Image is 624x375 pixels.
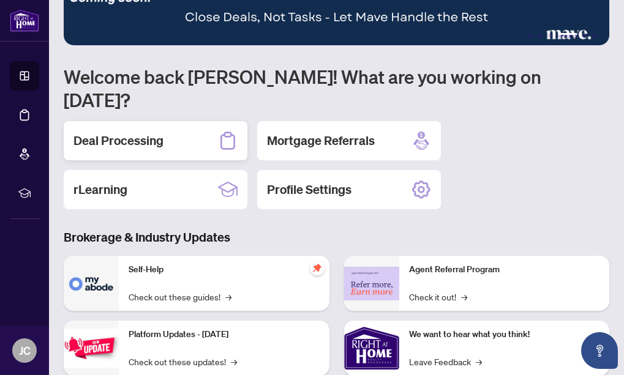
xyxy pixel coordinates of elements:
[231,355,237,368] span: →
[409,328,600,341] p: We want to hear what you think!
[73,181,127,198] h2: rLearning
[129,328,320,341] p: Platform Updates - [DATE]
[64,65,609,111] h1: Welcome back [PERSON_NAME]! What are you working on [DATE]?
[476,355,482,368] span: →
[267,132,375,149] h2: Mortgage Referrals
[461,290,467,303] span: →
[73,132,164,149] h2: Deal Processing
[344,267,399,300] img: Agent Referral Program
[310,261,325,275] span: pushpin
[64,329,119,367] img: Platform Updates - July 21, 2025
[528,33,533,38] button: 1
[409,263,600,277] p: Agent Referral Program
[582,33,587,38] button: 5
[64,229,609,246] h3: Brokerage & Industry Updates
[538,33,543,38] button: 2
[129,290,231,303] a: Check out these guides!→
[409,355,482,368] a: Leave Feedback→
[581,332,618,369] button: Open asap
[558,33,577,38] button: 4
[129,355,237,368] a: Check out these updates!→
[19,342,31,359] span: JC
[225,290,231,303] span: →
[10,9,39,32] img: logo
[64,256,119,311] img: Self-Help
[129,263,320,277] p: Self-Help
[592,33,597,38] button: 6
[409,290,467,303] a: Check it out!→
[267,181,351,198] h2: Profile Settings
[548,33,553,38] button: 3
